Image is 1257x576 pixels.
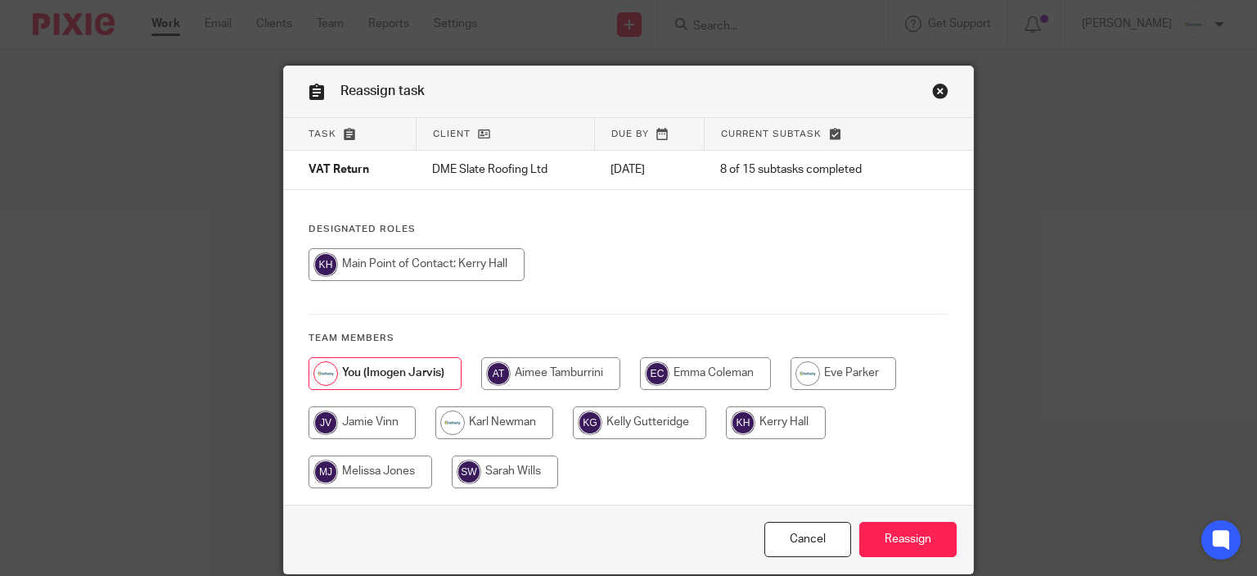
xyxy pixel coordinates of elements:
span: Reassign task [340,84,425,98]
input: Reassign [859,522,957,557]
h4: Team members [309,332,949,345]
a: Close this dialog window [764,522,851,557]
span: Task [309,129,336,138]
td: 8 of 15 subtasks completed [704,151,914,190]
a: Close this dialog window [932,83,948,105]
p: DME Slate Roofing Ltd [432,161,578,178]
span: Current subtask [721,129,822,138]
span: Client [433,129,471,138]
p: [DATE] [610,161,687,178]
span: VAT Return [309,165,369,176]
span: Due by [611,129,649,138]
h4: Designated Roles [309,223,949,236]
